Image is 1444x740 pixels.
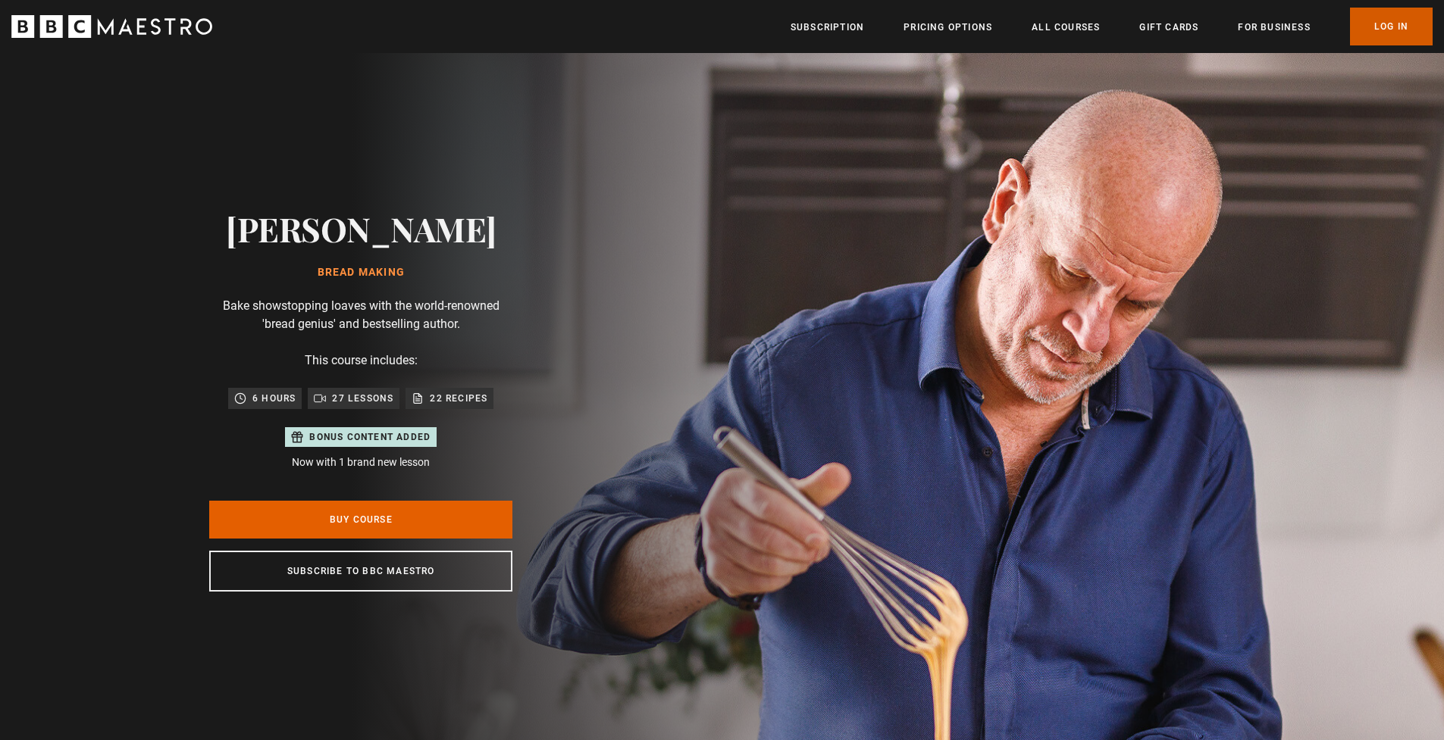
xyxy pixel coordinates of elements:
[430,391,487,406] p: 22 recipes
[1139,20,1198,35] a: Gift Cards
[791,20,864,35] a: Subscription
[226,267,496,279] h1: Bread Making
[904,20,992,35] a: Pricing Options
[305,351,418,370] p: This course includes:
[1350,8,1433,45] a: Log In
[309,430,431,444] p: Bonus content added
[11,15,212,38] svg: BBC Maestro
[209,297,512,333] p: Bake showstopping loaves with the world-renowned 'bread genius' and bestselling author.
[209,551,512,592] a: Subscribe to BBC Maestro
[209,501,512,539] a: Buy Course
[332,391,393,406] p: 27 lessons
[1238,20,1310,35] a: For business
[252,391,296,406] p: 6 hours
[791,8,1433,45] nav: Primary
[226,209,496,248] h2: [PERSON_NAME]
[1032,20,1100,35] a: All Courses
[285,454,437,470] p: Now with 1 brand new lesson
